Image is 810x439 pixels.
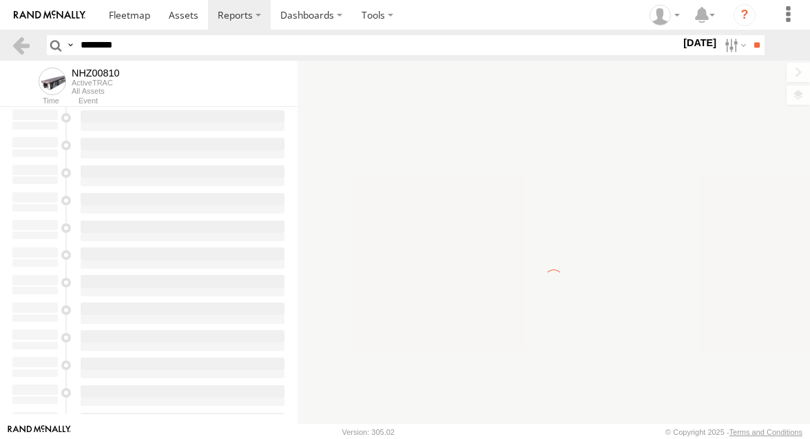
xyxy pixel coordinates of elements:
[11,35,31,55] a: Back to previous Page
[8,425,71,439] a: Visit our Website
[645,5,685,25] div: Zulema McIntosch
[665,428,802,436] div: © Copyright 2025 -
[72,87,120,95] div: All Assets
[681,35,719,50] label: [DATE]
[729,428,802,436] a: Terms and Conditions
[14,10,85,20] img: rand-logo.svg
[734,4,756,26] i: ?
[79,98,298,105] div: Event
[65,35,76,55] label: Search Query
[719,35,749,55] label: Search Filter Options
[11,98,59,105] div: Time
[342,428,395,436] div: Version: 305.02
[72,79,120,87] div: ActiveTRAC
[72,68,120,79] div: NHZ00810 - View Asset History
